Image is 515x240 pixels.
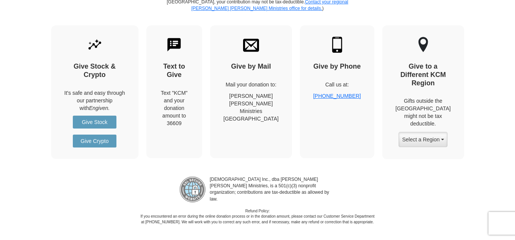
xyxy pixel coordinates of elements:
p: Gifts outside the [GEOGRAPHIC_DATA] might not be tax deductible. [396,97,451,127]
a: [PHONE_NUMBER] [313,93,361,99]
img: text-to-give.svg [166,37,182,53]
a: Give Crypto [73,135,116,147]
h4: Give by Mail [223,63,279,71]
p: [DEMOGRAPHIC_DATA] Inc., dba [PERSON_NAME] [PERSON_NAME] Ministries, is a 501(c)(3) nonprofit org... [206,176,336,203]
p: [PERSON_NAME] [PERSON_NAME] Ministries [GEOGRAPHIC_DATA] [223,92,279,122]
h4: Give Stock & Crypto [64,63,125,79]
h4: Give by Phone [313,63,361,71]
p: It's safe and easy through our partnership with [64,89,125,112]
img: give-by-stock.svg [87,37,103,53]
img: mobile.svg [329,37,345,53]
div: Text "KCM" and your donation amount to 36609 [160,89,189,127]
button: Select a Region [399,132,447,147]
h4: Give to a Different KCM Region [396,63,451,87]
h4: Text to Give [160,63,189,79]
img: envelope.svg [243,37,259,53]
p: Mail your donation to: [223,81,279,88]
img: other-region [418,37,429,53]
p: Call us at: [313,81,361,88]
img: refund-policy [179,176,206,203]
i: Engiven. [89,105,110,111]
p: Refund Policy: If you encountered an error during the online donation process or in the donation ... [140,209,375,225]
a: Give Stock [73,116,116,129]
